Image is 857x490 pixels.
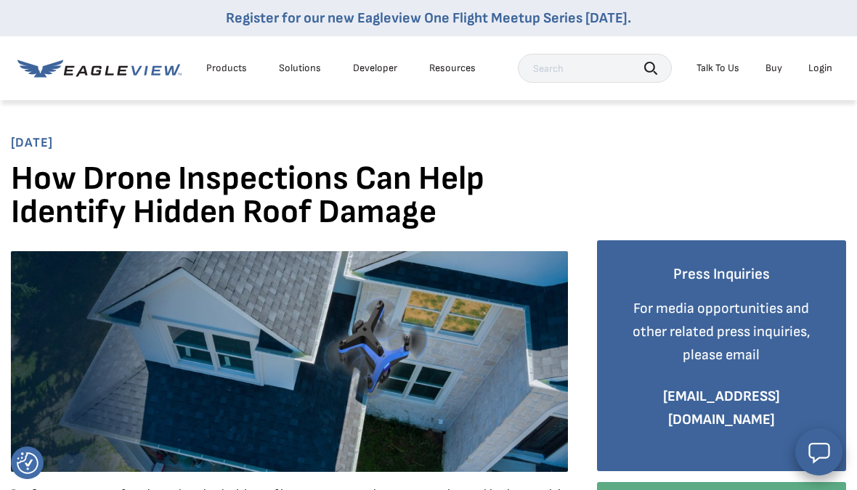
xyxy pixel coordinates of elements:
div: Products [206,62,247,75]
button: Consent Preferences [17,452,38,474]
a: Register for our new Eagleview One Flight Meetup Series [DATE]. [226,9,631,27]
div: Resources [429,62,476,75]
button: Open chat window [795,428,842,475]
img: Revisit consent button [17,452,38,474]
a: Buy [765,62,782,75]
img: Drone-Based Roof Claims [11,251,568,472]
p: For media opportunities and other related press inquiries, please email [619,297,824,367]
div: Solutions [279,62,321,75]
div: Talk To Us [696,62,739,75]
input: Search [518,54,672,83]
h4: Press Inquiries [619,262,824,287]
a: Developer [353,62,397,75]
span: [DATE] [11,135,846,152]
a: [EMAIL_ADDRESS][DOMAIN_NAME] [663,388,780,428]
div: Login [808,62,832,75]
h1: How Drone Inspections Can Help Identify Hidden Roof Damage [11,163,568,240]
